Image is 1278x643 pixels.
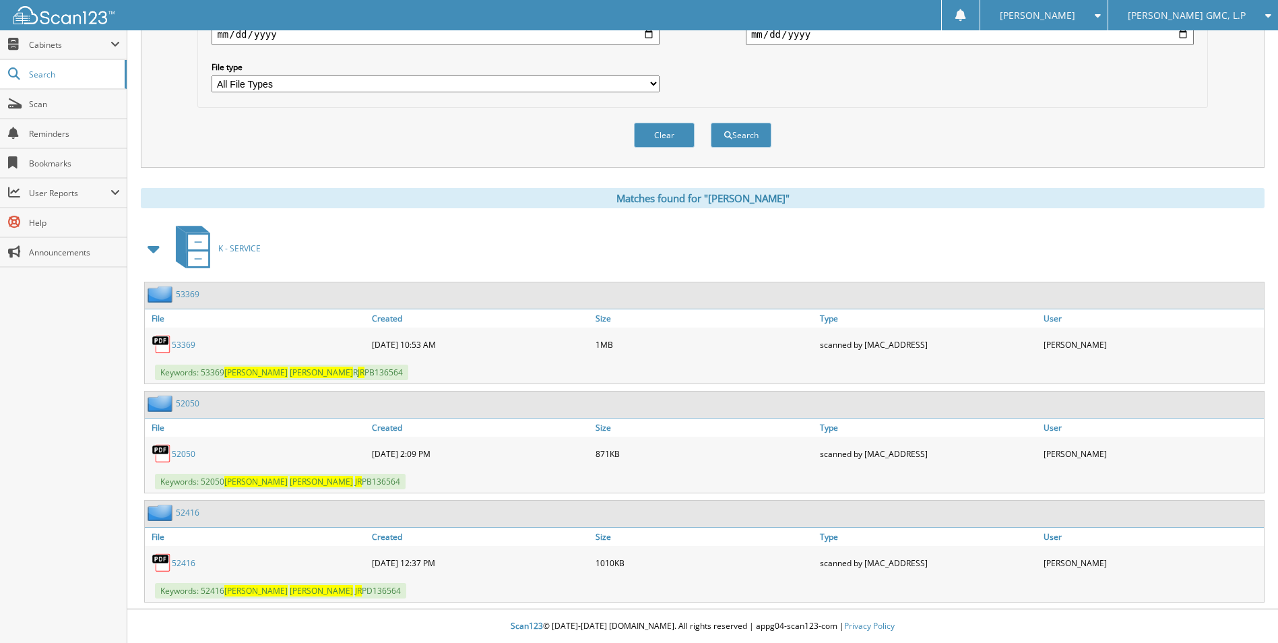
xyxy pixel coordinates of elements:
img: PDF.png [152,334,172,355]
a: File [145,309,369,328]
span: JR [355,585,362,596]
img: folder2.png [148,504,176,521]
span: Bookmarks [29,158,120,169]
div: [PERSON_NAME] [1040,440,1264,467]
span: Cabinets [29,39,110,51]
a: Type [817,419,1040,437]
a: User [1040,309,1264,328]
div: Matches found for "[PERSON_NAME]" [141,188,1265,208]
span: User Reports [29,187,110,199]
div: scanned by [MAC_ADDRESS] [817,549,1040,576]
label: File type [212,61,660,73]
div: [DATE] 2:09 PM [369,440,592,467]
span: Announcements [29,247,120,258]
a: File [145,419,369,437]
span: Keywords: 52416 PD136564 [155,583,406,599]
span: K - SERVICE [218,243,261,254]
div: © [DATE]-[DATE] [DOMAIN_NAME]. All rights reserved | appg04-scan123-com | [127,610,1278,643]
span: Reminders [29,128,120,140]
a: Size [592,419,816,437]
a: File [145,528,369,546]
a: User [1040,419,1264,437]
span: Scan123 [511,620,543,632]
span: Keywords: 52050 PB136564 [155,474,406,489]
a: Type [817,528,1040,546]
img: folder2.png [148,395,176,412]
span: Scan [29,98,120,110]
a: 52050 [172,448,195,460]
a: Created [369,419,592,437]
span: [PERSON_NAME] [224,367,288,378]
div: 871KB [592,440,816,467]
span: Keywords: 53369 R PB136564 [155,365,408,380]
img: PDF.png [152,443,172,464]
span: [PERSON_NAME] [290,367,353,378]
span: JR [355,476,362,487]
input: end [746,24,1194,45]
iframe: Chat Widget [1211,578,1278,643]
div: scanned by [MAC_ADDRESS] [817,331,1040,358]
input: start [212,24,660,45]
button: Search [711,123,771,148]
div: [DATE] 12:37 PM [369,549,592,576]
a: 53369 [176,288,199,300]
span: [PERSON_NAME] [290,476,353,487]
a: Created [369,528,592,546]
div: [PERSON_NAME] [1040,549,1264,576]
img: scan123-logo-white.svg [13,6,115,24]
span: Help [29,217,120,228]
div: [PERSON_NAME] [1040,331,1264,358]
span: JR [358,367,364,378]
a: Type [817,309,1040,328]
a: 52050 [176,398,199,409]
button: Clear [634,123,695,148]
span: [PERSON_NAME] [1000,11,1075,20]
a: Created [369,309,592,328]
span: [PERSON_NAME] [224,585,288,596]
a: 52416 [172,557,195,569]
a: 52416 [176,507,199,518]
span: [PERSON_NAME] GMC, L.P [1128,11,1246,20]
img: folder2.png [148,286,176,303]
span: [PERSON_NAME] [290,585,353,596]
a: Size [592,528,816,546]
a: User [1040,528,1264,546]
img: PDF.png [152,553,172,573]
div: 1MB [592,331,816,358]
a: Privacy Policy [844,620,895,632]
a: Size [592,309,816,328]
a: K - SERVICE [168,222,261,275]
div: scanned by [MAC_ADDRESS] [817,440,1040,467]
div: [DATE] 10:53 AM [369,331,592,358]
a: 53369 [172,339,195,350]
div: 1010KB [592,549,816,576]
span: [PERSON_NAME] [224,476,288,487]
span: Search [29,69,118,80]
